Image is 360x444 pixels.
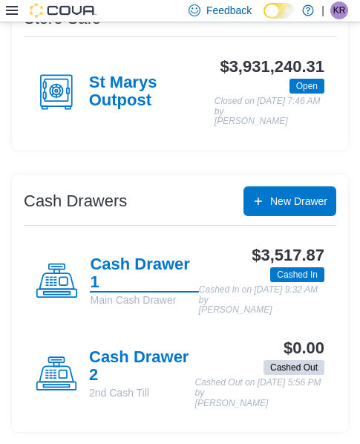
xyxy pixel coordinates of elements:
p: Main Cash Drawer [90,293,198,307]
p: Closed on [DATE] 7:46 AM by [PERSON_NAME] [215,97,324,127]
span: Cashed Out [264,360,324,375]
span: Cashed In [277,268,318,281]
h3: $3,517.87 [252,247,324,264]
span: Cashed In [270,267,324,282]
h4: Cash Drawer 2 [89,348,195,385]
h4: St Marys Outpost [89,74,215,111]
span: KR [333,1,346,19]
div: Kevin Russell [330,1,348,19]
p: | [321,1,324,19]
span: Feedback [206,3,252,18]
span: Cashed Out [270,361,318,374]
input: Dark Mode [264,3,295,19]
span: Open [296,79,318,93]
h3: $0.00 [284,339,324,357]
p: Cashed In on [DATE] 9:32 AM by [PERSON_NAME] [199,285,324,316]
button: New Drawer [243,186,336,216]
span: New Drawer [270,194,327,209]
span: Open [289,79,324,94]
p: 2nd Cash Till [89,385,195,400]
h3: Cash Drawers [24,192,127,210]
p: Cashed Out on [DATE] 5:56 PM by [PERSON_NAME] [195,378,324,408]
h3: $3,931,240.31 [220,58,324,76]
img: Cova [30,3,96,18]
h4: Cash Drawer 1 [90,255,198,293]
